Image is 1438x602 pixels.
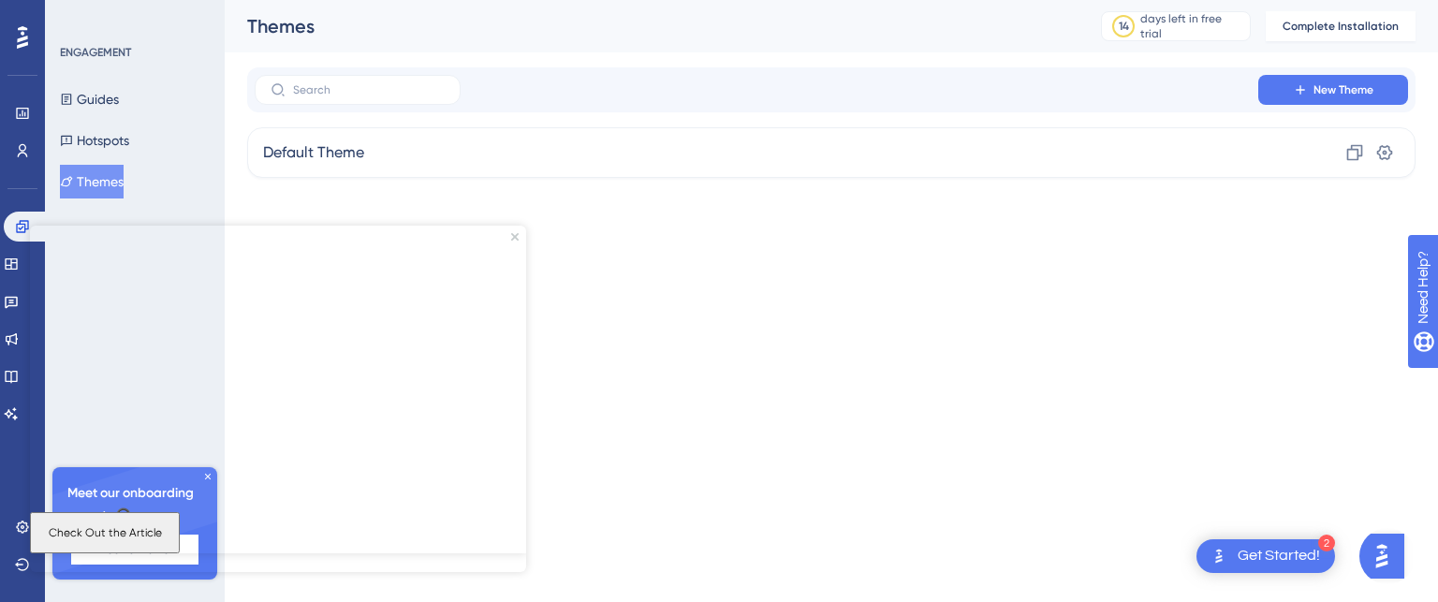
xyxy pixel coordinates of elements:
div: 2 [1318,535,1335,551]
button: Themes [60,165,124,198]
img: launcher-image-alternative-text [1208,545,1230,567]
div: 14 [1119,19,1129,34]
span: Complete Installation [1283,19,1399,34]
button: Complete Installation [1266,11,1416,41]
button: New Theme [1258,75,1408,105]
div: Themes [247,13,1054,39]
input: Search [293,83,445,96]
iframe: UserGuiding AI Assistant Launcher [1359,528,1416,584]
button: Guides [60,82,119,116]
span: New Theme [1313,82,1373,97]
span: Need Help? [44,5,117,27]
div: days left in free trial [1140,11,1244,41]
div: Open Get Started! checklist, remaining modules: 2 [1196,539,1335,573]
button: Hotspots [60,124,129,157]
div: Close Preview [481,7,489,15]
span: Default Theme [263,141,364,164]
div: Get Started! [1238,546,1320,566]
div: ENGAGEMENT [60,45,131,60]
